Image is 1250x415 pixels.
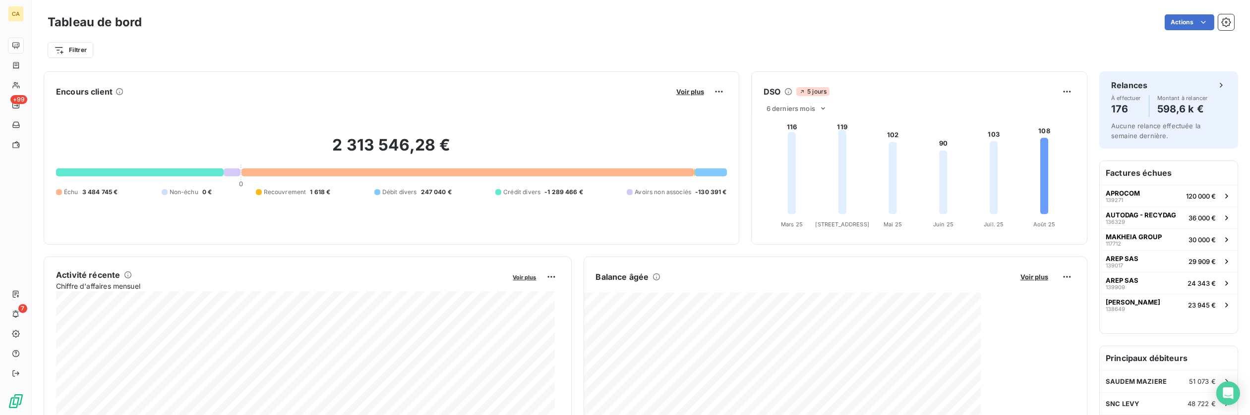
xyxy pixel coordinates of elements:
[1100,294,1238,315] button: [PERSON_NAME]13864923 945 €
[1100,346,1238,370] h6: Principaux débiteurs
[1188,400,1216,408] span: 48 722 €
[1106,189,1140,197] span: APROCOM
[82,188,118,197] span: 3 484 745 €
[676,88,704,96] span: Voir plus
[56,135,727,165] h2: 2 313 546,28 €
[8,97,23,113] a: +99
[310,188,330,197] span: 1 618 €
[1111,122,1200,140] span: Aucune relance effectuée la semaine dernière.
[510,272,539,281] button: Voir plus
[1157,95,1208,101] span: Montant à relancer
[1100,185,1238,207] button: APROCOM139271120 000 €
[8,393,24,409] img: Logo LeanPay
[1189,236,1216,244] span: 30 000 €
[1106,377,1167,385] span: SAUDEM MAZIERE
[170,188,198,197] span: Non-échu
[544,188,583,197] span: -1 289 466 €
[1106,276,1138,284] span: AREP SAS
[56,281,506,291] span: Chiffre d'affaires mensuel
[1111,95,1141,101] span: À effectuer
[1186,192,1216,200] span: 120 000 €
[1100,272,1238,294] button: AREP SAS13990924 343 €
[984,221,1004,228] tspan: Juil. 25
[56,86,113,98] h6: Encours client
[1189,214,1216,222] span: 36 000 €
[1100,207,1238,228] button: AUTODAG - RECYDAG13632936 000 €
[1216,381,1240,405] div: Open Intercom Messenger
[1188,301,1216,309] span: 23 945 €
[1106,219,1125,225] span: 136329
[1106,262,1123,268] span: 139017
[48,42,93,58] button: Filtrer
[1106,211,1176,219] span: AUTODAG - RECYDAG
[513,274,536,281] span: Voir plus
[10,95,27,104] span: +99
[1106,284,1125,290] span: 139909
[695,188,727,197] span: -130 391 €
[1106,233,1162,241] span: MAKHEIA GROUP
[767,104,815,112] span: 6 derniers mois
[1106,306,1125,312] span: 138649
[202,188,212,197] span: 0 €
[1106,241,1121,247] span: 117712
[1111,101,1141,117] h4: 176
[764,86,780,98] h6: DSO
[1033,221,1055,228] tspan: Août 25
[815,221,869,228] tspan: [STREET_ADDRESS]
[264,188,306,197] span: Recouvrement
[1106,255,1138,262] span: AREP SAS
[1111,79,1147,91] h6: Relances
[796,87,830,96] span: 5 jours
[421,188,452,197] span: 247 040 €
[1189,377,1216,385] span: 51 073 €
[635,188,691,197] span: Avoirs non associés
[1100,250,1238,272] button: AREP SAS13901729 909 €
[56,269,120,281] h6: Activité récente
[1100,161,1238,185] h6: Factures échues
[1188,279,1216,287] span: 24 343 €
[1165,14,1214,30] button: Actions
[933,221,953,228] tspan: Juin 25
[596,271,649,283] h6: Balance âgée
[781,221,803,228] tspan: Mars 25
[48,13,142,31] h3: Tableau de bord
[239,180,243,188] span: 0
[1106,298,1160,306] span: [PERSON_NAME]
[382,188,417,197] span: Débit divers
[1017,272,1051,281] button: Voir plus
[884,221,902,228] tspan: Mai 25
[1106,400,1139,408] span: SNC LEVY
[1106,197,1123,203] span: 139271
[1157,101,1208,117] h4: 598,6 k €
[1189,258,1216,265] span: 29 909 €
[503,188,540,197] span: Crédit divers
[673,87,707,96] button: Voir plus
[8,6,24,22] div: CA
[1100,228,1238,250] button: MAKHEIA GROUP11771230 000 €
[1020,273,1048,281] span: Voir plus
[64,188,78,197] span: Échu
[18,304,27,313] span: 7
